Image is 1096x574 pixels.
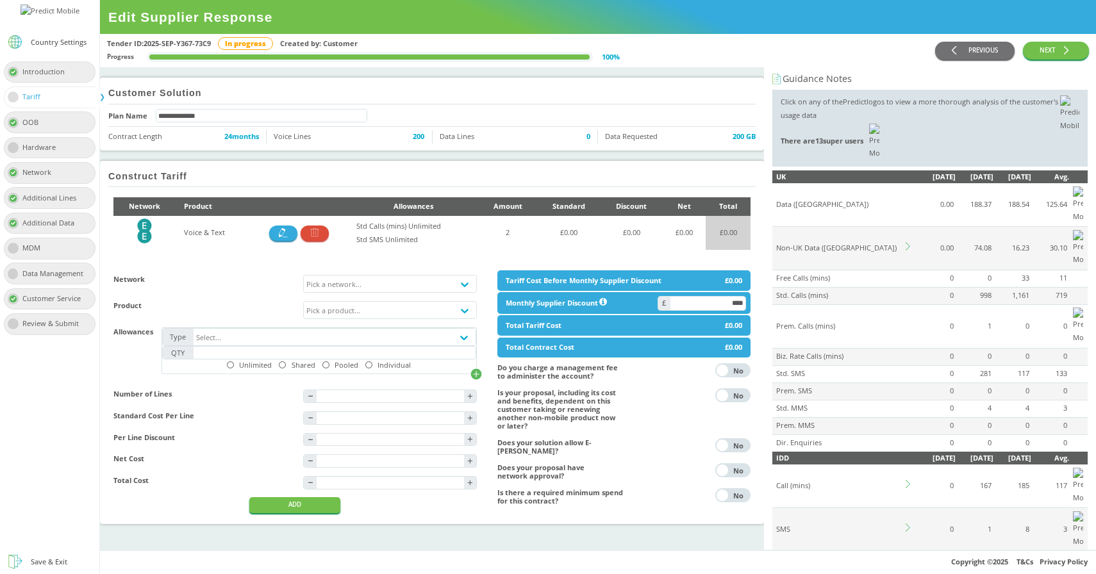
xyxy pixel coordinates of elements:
[772,72,1088,86] div: Guidance Notes
[956,170,993,184] div: [DATE]
[335,361,358,369] div: Pooled
[776,452,904,465] div: IDD
[31,38,87,45] div: Country Settings
[772,400,904,417] td: Std. MMS
[918,348,956,365] td: 0
[108,111,147,120] h4: Plan Name
[993,365,1031,382] td: 117
[413,130,424,143] span: 200
[308,477,313,485] div: -
[956,400,993,417] td: 4
[1072,306,1084,346] img: Predict Mobile
[1031,508,1069,552] td: 3
[714,226,742,240] div: £ 0.00
[1031,348,1069,365] td: 0
[729,392,747,399] div: No
[22,116,47,129] div: OOB
[918,400,956,417] td: 0
[956,434,993,451] td: 0
[729,467,747,474] div: No
[479,216,538,250] td: 2
[670,200,697,213] div: Net
[781,136,868,145] span: There are 13 super users
[993,464,1031,507] td: 185
[497,488,624,505] h4: Is there a required minimum spend for this contract?
[1040,557,1088,566] a: Privacy Policy
[918,464,956,507] td: 0
[956,348,993,365] td: 0
[993,400,1031,417] td: 4
[218,37,273,50] div: In progress
[1031,365,1069,382] td: 133
[956,227,993,270] td: 74.08
[184,200,242,213] div: Product
[1031,183,1069,226] td: 125.64
[22,242,49,255] div: MDM
[776,170,904,184] div: UK
[31,555,67,569] div: Save & Exit
[956,304,993,348] td: 1
[224,130,259,143] span: 24 months
[993,382,1031,400] td: 0
[993,508,1031,552] td: 8
[467,414,473,422] div: +
[356,220,470,233] div: Std Calls (mins) Unlimited
[306,279,361,288] div: Pick a network...
[772,382,904,400] td: Prem. SMS
[1072,185,1084,225] img: Predict Mobile
[22,166,60,179] div: Network
[993,270,1031,287] td: 33
[308,455,313,463] div: -
[113,389,295,398] h4: Number of Lines
[1031,287,1069,304] td: 719
[598,130,756,143] li: Data Requested
[781,95,1060,161] div: Click on any of the Predict logos to view a more thorough analysis of the customer's usage data
[267,130,432,143] li: Voice Lines
[108,88,202,99] h2: Customer Solution
[1031,382,1069,400] td: 0
[918,170,956,184] div: [DATE]
[918,365,956,382] td: 0
[772,464,904,507] td: Call (mins)
[1031,227,1069,270] td: 30.10
[772,365,904,382] td: Std. SMS
[113,476,295,484] h4: Total Cost
[107,37,935,51] div: Tender ID: 2025-SEP-Y367-73C9 Created by: Customer
[956,464,993,507] td: 167
[772,287,904,304] td: Std. Calls (mins)
[715,438,751,452] button: YesNo
[497,438,624,455] h4: Does your solution allow E-[PERSON_NAME]?
[918,227,956,270] td: 0.00
[918,304,956,348] td: 0
[292,361,315,369] div: Shared
[1031,452,1069,465] div: Avg.
[108,171,187,182] h2: Construct Tariff
[772,183,904,226] td: Data ([GEOGRAPHIC_DATA])
[918,270,956,287] td: 0
[356,200,470,213] div: Allowances
[113,275,295,283] h4: Network
[772,508,904,552] td: SMS
[772,270,904,287] td: Free Calls (mins)
[113,454,295,463] h4: Net Cost
[497,463,624,480] h4: Does your proposal have network approval?
[308,434,313,442] div: -
[956,287,993,304] td: 998
[993,183,1031,226] td: 188.54
[586,130,590,143] span: 0
[956,452,993,465] div: [DATE]
[725,341,742,354] div: £0.00
[956,417,993,434] td: 0
[1072,229,1084,268] img: Predict Mobile
[918,183,956,226] td: 0.00
[993,417,1031,434] td: 0
[715,463,751,477] button: YesNo
[22,292,89,306] div: Customer Service
[715,363,751,377] button: YesNo
[1031,170,1069,184] div: Avg.
[725,319,742,332] div: £0.00
[497,388,624,430] h4: Is your proposal, including its cost and benefits, dependent on this customer taking or renewing ...
[729,442,747,449] div: No
[601,216,661,250] td: £ 0.00
[729,367,747,374] div: No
